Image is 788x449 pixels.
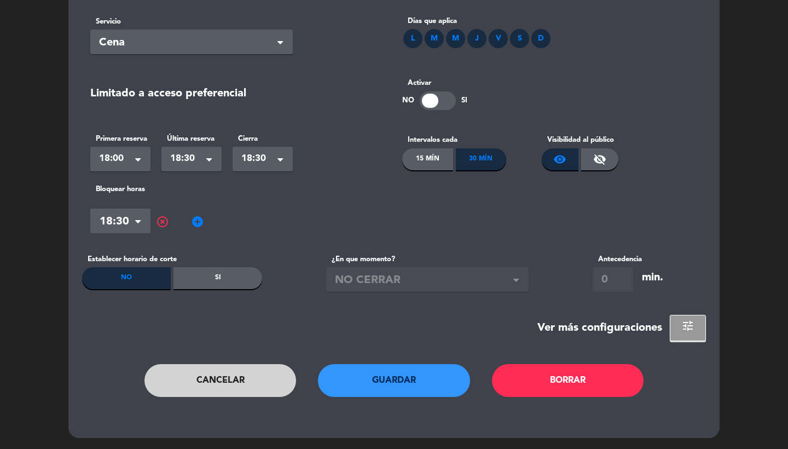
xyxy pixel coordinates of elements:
[402,134,542,146] label: Intervalos cada
[593,267,633,292] input: 0
[467,29,486,48] div: J
[82,254,262,265] label: Establecer horario de corte
[170,151,204,166] span: 18:30
[593,254,642,265] label: Antecedencia
[82,267,171,289] div: No
[99,151,133,166] span: 18:00
[241,151,275,166] span: 18:30
[326,254,529,265] label: ¿En que momento?
[156,215,169,228] span: highlight_off
[402,148,453,170] div: 15 Mín
[402,77,467,89] label: Activar
[99,34,275,52] span: Cena
[233,133,293,145] label: Cierra
[670,315,706,341] button: tune
[90,85,246,103] div: Limitado a acceso preferencial
[681,319,694,332] span: tune
[489,29,508,48] div: V
[191,215,204,228] span: add_circle
[90,183,698,195] label: Bloquear horas
[553,153,566,166] span: visibility
[402,15,698,27] div: Días que aplica
[318,364,470,397] button: Guardar
[90,133,150,145] label: Primera reserva
[492,364,644,397] button: Borrar
[593,153,606,166] span: visibility_off
[456,148,507,170] div: 30 Mín
[542,134,698,146] label: Visibilidad al público
[531,29,551,48] div: D
[537,319,662,337] div: Ver más configuraciones
[446,29,465,48] div: M
[144,364,297,397] button: Cancelar
[642,269,663,287] div: min.
[161,133,222,145] label: Última reserva
[425,29,444,48] div: M
[403,29,422,48] div: L
[510,29,529,48] div: S
[173,267,262,289] div: Si
[90,16,293,27] label: Servicio
[335,272,511,290] span: NO CERRAR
